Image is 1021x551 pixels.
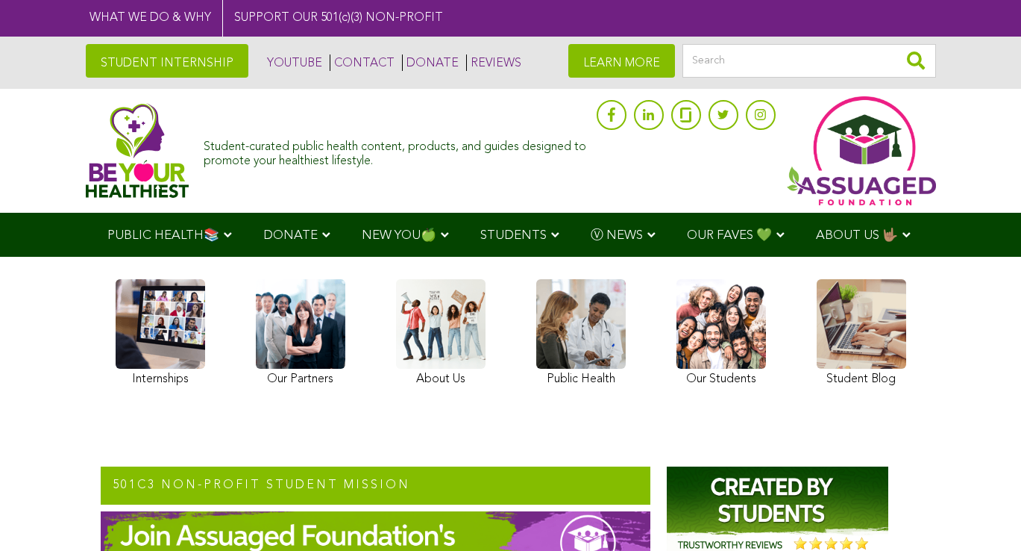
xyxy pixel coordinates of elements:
iframe: Chat Widget [946,479,1021,551]
span: STUDENTS [480,229,547,242]
img: glassdoor [680,108,691,122]
img: Assuaged App [787,96,936,205]
h2: 501c3 NON-PROFIT STUDENT MISSION [101,467,650,505]
div: Student-curated public health content, products, and guides designed to promote your healthiest l... [204,133,588,169]
span: ABOUT US 🤟🏽 [816,229,898,242]
img: Assuaged [86,103,189,198]
div: Navigation Menu [86,213,936,257]
a: REVIEWS [466,55,521,71]
a: LEARN MORE [568,44,675,78]
a: DONATE [402,55,459,71]
span: Ⓥ NEWS [591,229,643,242]
a: STUDENT INTERNSHIP [86,44,248,78]
span: NEW YOU🍏 [362,229,436,242]
a: YOUTUBE [263,55,322,71]
input: Search [682,44,936,78]
span: DONATE [263,229,318,242]
a: CONTACT [330,55,395,71]
span: OUR FAVES 💚 [687,229,772,242]
span: PUBLIC HEALTH📚 [107,229,219,242]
